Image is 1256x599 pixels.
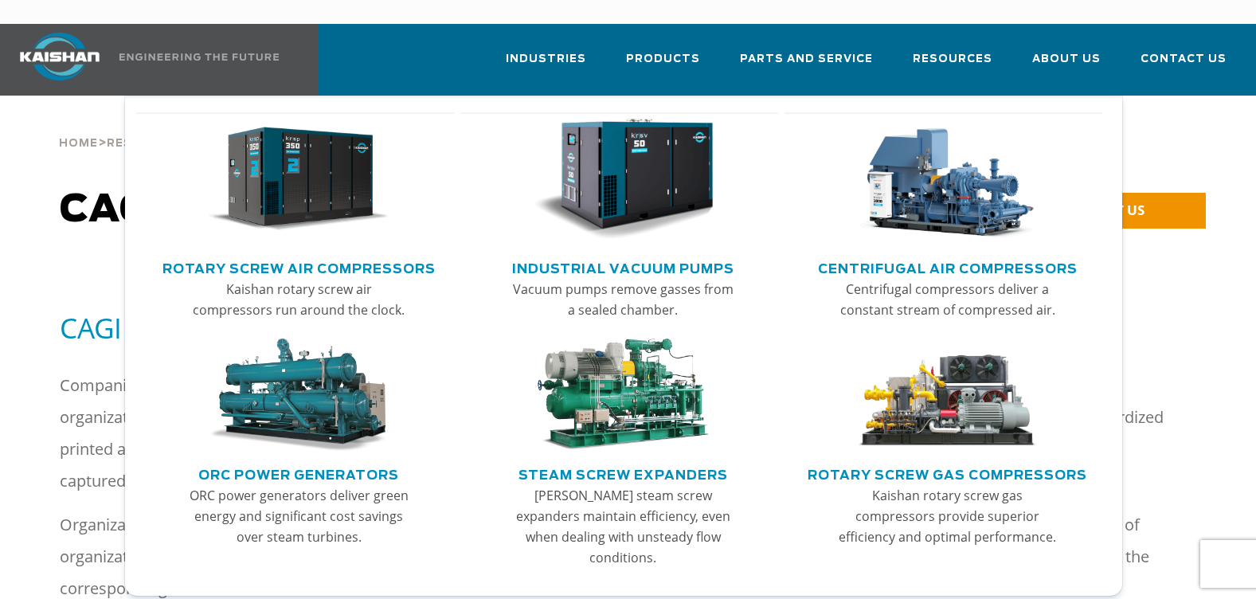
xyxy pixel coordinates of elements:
a: Contact Us [1141,38,1227,92]
div: > > > [59,96,421,156]
span: Resources [107,139,186,149]
p: Kaishan rotary screw air compressors run around the clock. [186,279,413,320]
span: Contact Us [1141,50,1227,69]
a: Resources [107,135,186,150]
span: About Us [1032,50,1101,69]
a: Resources [913,38,992,92]
span: CAGI [60,191,468,229]
a: Industrial Vacuum Pumps [512,255,734,279]
img: thumb-Steam-Screw-Expanders [533,339,714,452]
p: Companies are making bolder product claims than ever before. In [DATE] global economy and digital... [60,370,1168,497]
p: Centrifugal compressors deliver a constant stream of compressed air. [834,279,1061,320]
p: [PERSON_NAME] steam screw expanders maintain efficiency, even when dealing with unsteady flow con... [510,485,737,568]
img: Engineering the future [119,53,279,61]
span: Resources [913,50,992,69]
img: thumb-Rotary-Screw-Air-Compressors [208,119,389,241]
h5: CAGI Data Sheets [60,310,1196,346]
a: Parts and Service [740,38,873,92]
img: thumb-Industrial-Vacuum-Pumps [533,119,714,241]
a: Industries [506,38,586,92]
a: About Us [1032,38,1101,92]
span: Home [59,139,98,149]
p: Kaishan rotary screw gas compressors provide superior efficiency and optimal performance. [834,485,1061,547]
img: thumb-ORC-Power-Generators [208,339,389,452]
a: Rotary Screw Gas Compressors [808,461,1087,485]
span: Products [626,50,700,69]
img: thumb-Rotary-Screw-Gas-Compressors [857,339,1039,452]
a: Rotary Screw Air Compressors [162,255,436,279]
span: Parts and Service [740,50,873,69]
img: thumb-Centrifugal-Air-Compressors [857,119,1039,241]
a: Home [59,135,98,150]
a: Products [626,38,700,92]
a: Steam Screw Expanders [518,461,728,485]
p: Vacuum pumps remove gasses from a sealed chamber. [510,279,737,320]
span: Industries [506,50,586,69]
a: Centrifugal Air Compressors [818,255,1078,279]
p: ORC power generators deliver green energy and significant cost savings over steam turbines. [186,485,413,547]
a: ORC Power Generators [198,461,399,485]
